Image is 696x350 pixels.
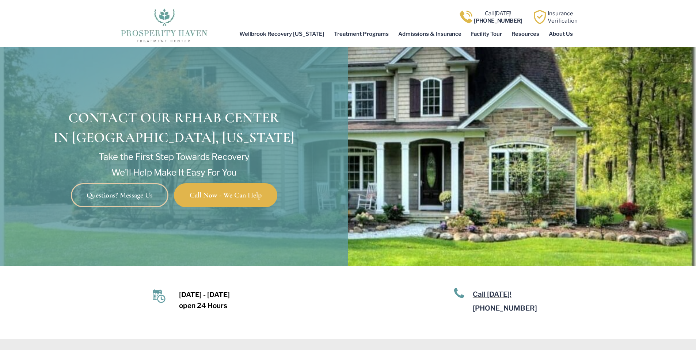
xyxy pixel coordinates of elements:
img: A blue telephone icon [454,288,464,298]
p: We’ll Help Make It Easy For You [4,168,345,177]
b: [PHONE_NUMBER] [474,18,522,24]
a: Call Now - We Can Help [174,183,277,207]
p: [DATE] - [DATE] open 24 Hours [179,289,339,312]
img: Calendar icon [153,289,166,303]
a: Call [DATE]![PHONE_NUMBER] [474,10,522,24]
h1: Contact Our Rehab Center in [GEOGRAPHIC_DATA], [US_STATE] [4,108,345,148]
span: Call Now - We Can Help [190,192,262,199]
img: Call one of Prosperity Haven's dedicated counselors today so we can help you overcome addiction [459,10,473,24]
a: Questions? Message Us [71,183,168,207]
img: Learn how Prosperity Haven, a verified substance abuse center can help you overcome your addiction [533,10,547,24]
a: Call [DATE]![PHONE_NUMBER] [473,290,537,312]
a: Treatment Programs [329,26,393,42]
a: Resources [507,26,544,42]
a: Admissions & Insurance [393,26,466,42]
a: InsuranceVerification [548,10,578,24]
a: Facility Tour [466,26,507,42]
span: Questions? Message Us [87,192,153,199]
a: Wellbrook Recovery [US_STATE] [235,26,329,42]
a: About Us [544,26,578,42]
img: The logo for Prosperity Haven Addiction Recovery Center. [118,7,209,43]
p: Take the First Step Towards Recovery [4,152,345,162]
